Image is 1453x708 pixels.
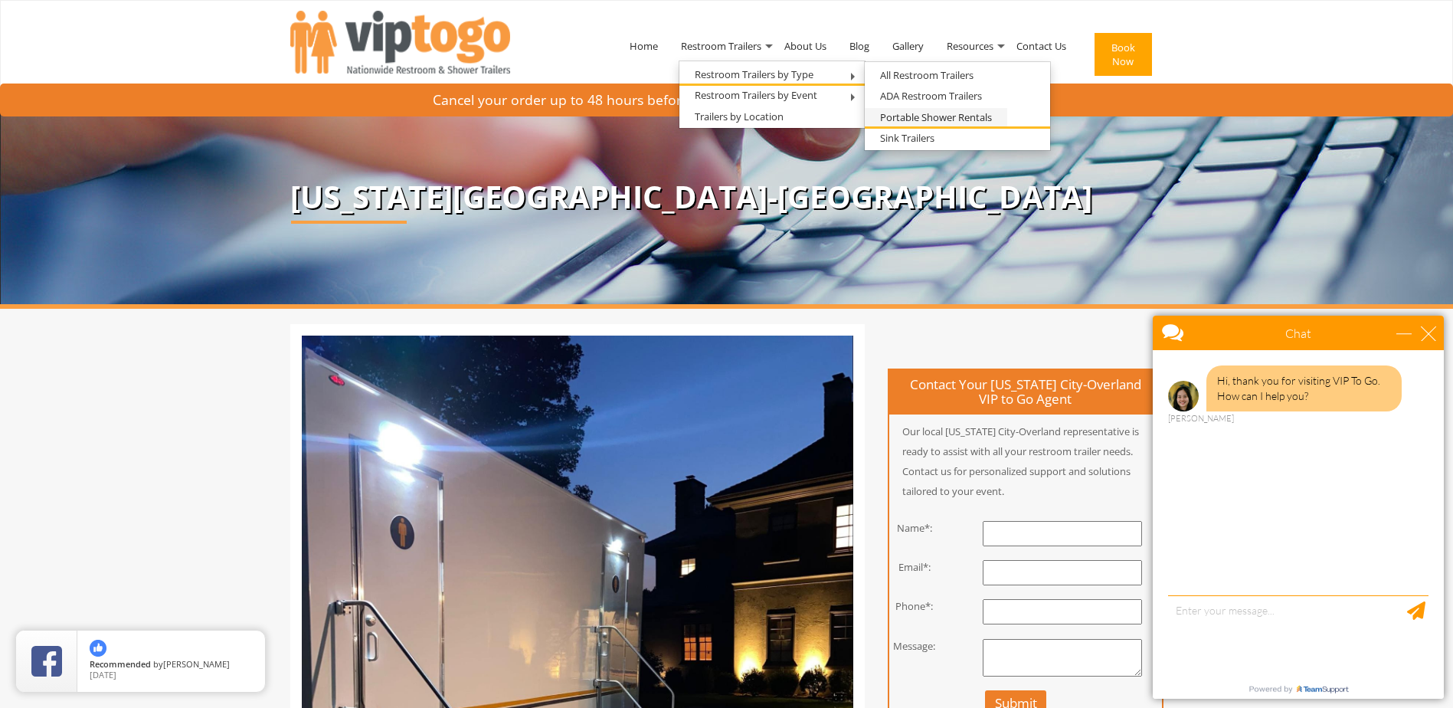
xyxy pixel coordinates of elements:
[618,6,669,86] a: Home
[1144,306,1453,708] iframe: Live Chat Box
[878,599,952,614] div: Phone*:
[881,6,935,86] a: Gallery
[290,180,1163,214] p: [US_STATE][GEOGRAPHIC_DATA]-[GEOGRAPHIC_DATA]
[838,6,881,86] a: Blog
[878,639,952,654] div: Message:
[865,66,989,85] a: All Restroom Trailers
[878,521,952,536] div: Name*:
[669,6,773,86] a: Restroom Trailers
[679,65,829,84] a: Restroom Trailers by Type
[1005,6,1078,86] a: Contact Us
[865,129,950,148] a: Sink Trailers
[163,658,230,670] span: [PERSON_NAME]
[865,87,997,106] a: ADA Restroom Trailers
[1095,33,1152,76] button: Book Now
[31,646,62,677] img: Review Rating
[679,86,833,105] a: Restroom Trailers by Event
[889,370,1162,415] h4: Contact Your [US_STATE] City-Overland VIP to Go Agent
[90,658,151,670] span: Recommended
[773,6,838,86] a: About Us
[679,107,799,126] a: Trailers by Location
[889,421,1162,501] p: Our local [US_STATE] City-Overland representative is ready to assist with all your restroom trail...
[90,660,253,670] span: by
[90,640,106,657] img: thumbs up icon
[865,108,1007,127] a: Portable Shower Rentals
[1078,6,1163,109] a: Book Now
[878,560,952,575] div: Email*:
[90,669,116,680] span: [DATE]
[290,11,510,74] img: VIPTOGO
[935,6,1005,86] a: Resources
